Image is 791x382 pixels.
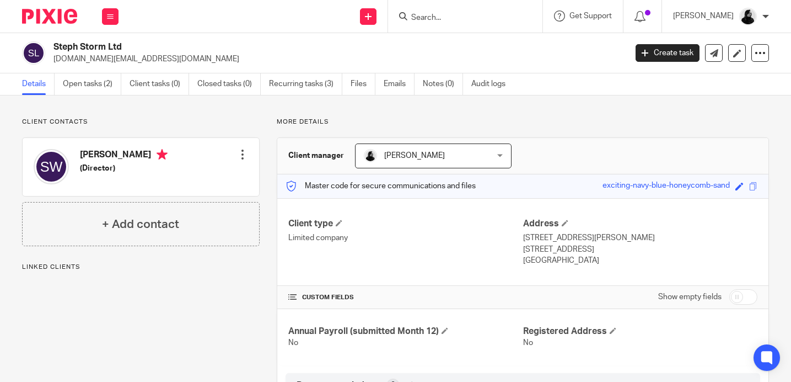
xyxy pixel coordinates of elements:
p: Client contacts [22,118,260,126]
p: [GEOGRAPHIC_DATA] [523,255,757,266]
p: [DOMAIN_NAME][EMAIL_ADDRESS][DOMAIN_NAME] [53,54,619,65]
a: Files [351,73,375,95]
a: Client tasks (0) [130,73,189,95]
a: Details [22,73,55,95]
div: exciting-navy-blue-honeycomb-sand [602,180,730,193]
a: Audit logs [471,73,514,95]
img: PHOTO-2023-03-20-11-06-28%203.jpg [739,8,757,25]
h5: (Director) [80,163,168,174]
p: [STREET_ADDRESS][PERSON_NAME] [523,232,757,243]
h2: Steph Storm Ltd [53,41,506,53]
span: [PERSON_NAME] [384,152,445,160]
h4: Registered Address [523,326,757,337]
p: [STREET_ADDRESS] [523,244,757,255]
img: PHOTO-2023-03-20-11-06-28%203.jpg [364,149,377,162]
img: Pixie [22,9,77,24]
input: Search [410,13,509,23]
p: Limited company [288,232,523,243]
a: Recurring tasks (3) [269,73,342,95]
h3: Client manager [288,150,344,161]
h4: Address [523,218,757,230]
h4: Annual Payroll (submitted Month 12) [288,326,523,337]
span: No [523,339,533,347]
p: More details [277,118,769,126]
a: Create task [636,44,699,62]
p: Linked clients [22,263,260,272]
span: Get Support [569,12,612,20]
a: Emails [384,73,415,95]
span: No [288,339,298,347]
h4: Client type [288,218,523,230]
p: [PERSON_NAME] [673,10,734,22]
p: Master code for secure communications and files [286,181,476,192]
img: svg%3E [34,149,69,184]
a: Closed tasks (0) [197,73,261,95]
h4: [PERSON_NAME] [80,149,168,163]
h4: CUSTOM FIELDS [288,293,523,302]
label: Show empty fields [658,291,722,303]
h4: + Add contact [102,216,179,233]
img: svg%3E [22,41,45,65]
i: Primary [157,149,168,160]
a: Notes (0) [423,73,463,95]
a: Open tasks (2) [63,73,121,95]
